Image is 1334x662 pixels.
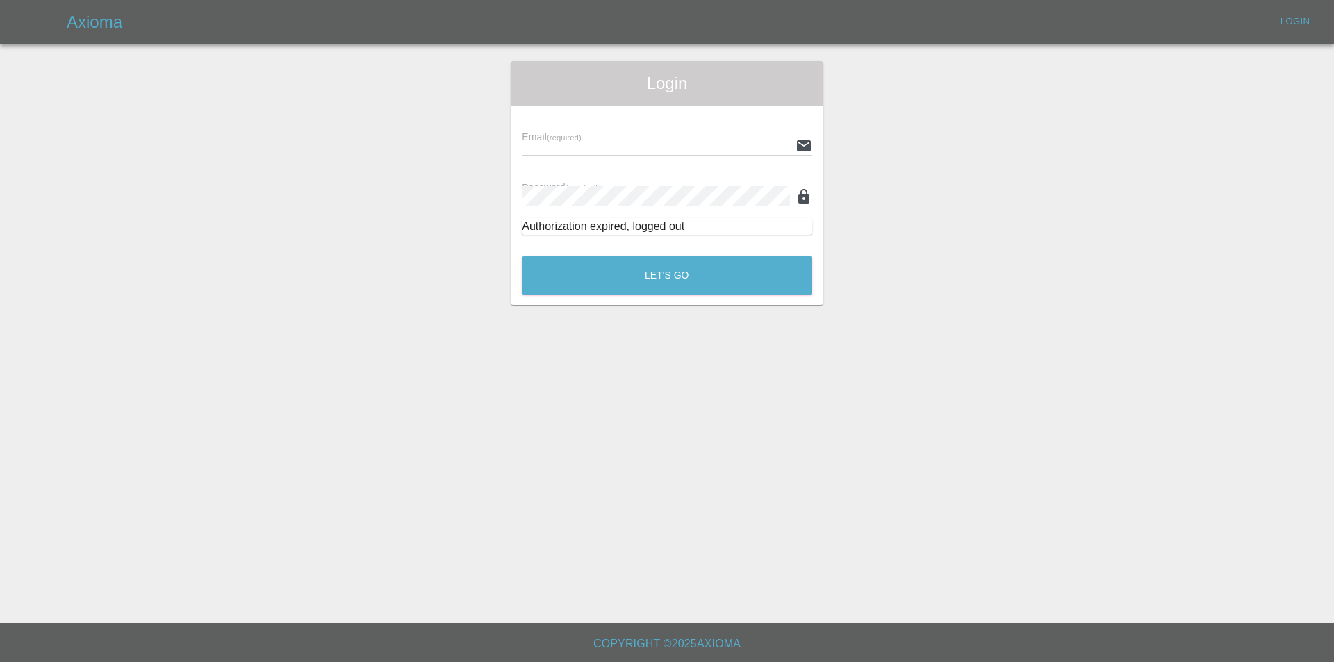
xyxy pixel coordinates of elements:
[522,256,812,295] button: Let's Go
[522,131,581,142] span: Email
[522,72,812,94] span: Login
[522,182,600,193] span: Password
[522,218,812,235] div: Authorization expired, logged out
[566,184,600,192] small: (required)
[11,634,1323,654] h6: Copyright © 2025 Axioma
[547,133,582,142] small: (required)
[67,11,122,33] h5: Axioma
[1273,11,1317,33] a: Login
